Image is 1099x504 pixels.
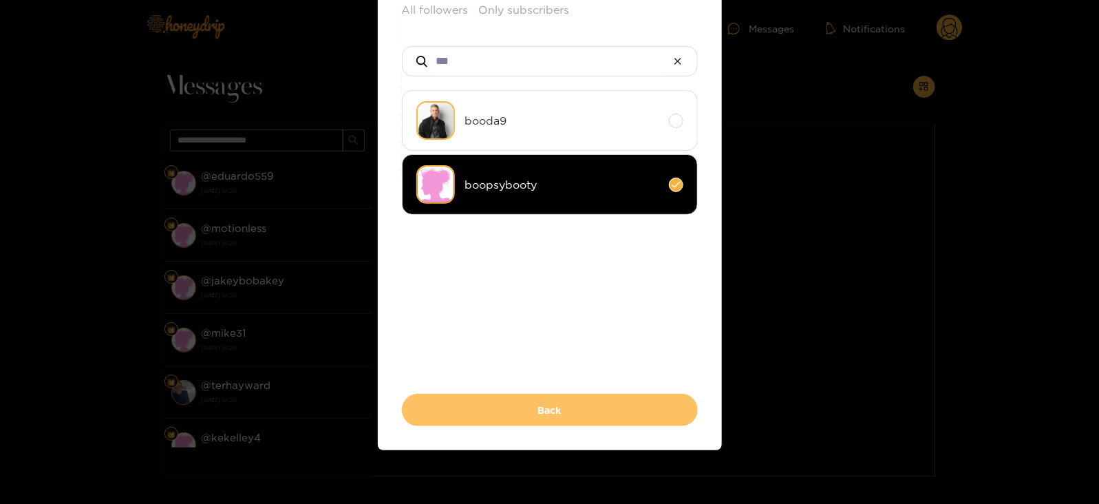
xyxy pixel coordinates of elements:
[465,177,659,193] span: boopsybooty
[402,2,469,18] button: All followers
[416,165,455,204] img: no-avatar.png
[402,394,698,426] button: Back
[479,2,570,18] button: Only subscribers
[416,101,455,140] img: xocgr-male-model-photography-fort-lauderdale-0016.jpg
[465,113,659,129] span: booda9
